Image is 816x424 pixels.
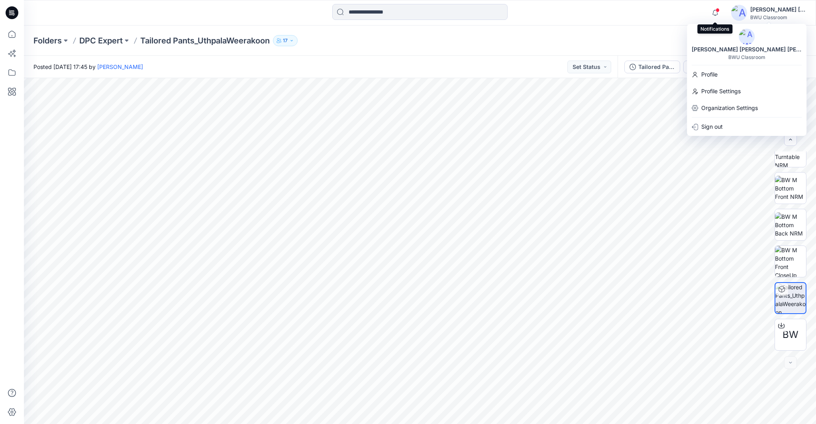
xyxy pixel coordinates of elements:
img: Tailored Pants_UthpalaWeerakoon Colorway 1 [775,283,806,313]
p: Profile [701,67,718,82]
div: BWU Classroom [728,54,765,60]
p: Organization Settings [701,100,758,116]
a: [PERSON_NAME] [97,63,143,70]
a: Profile [687,67,806,82]
div: Tailored Pants_UthpalaWeerakoon [638,63,675,71]
img: BW M Bottom Front NRM [775,176,806,201]
a: Profile Settings [687,84,806,99]
p: Tailored Pants_UthpalaWeerakoon [140,35,270,46]
a: DPC Expert [79,35,123,46]
img: BW M Bottom Front CloseUp NRM [775,246,806,277]
div: BWU Classroom [750,14,806,20]
p: Sign out [701,119,723,134]
img: BW M Bottom Turntable NRM [775,136,806,167]
div: [PERSON_NAME] [PERSON_NAME] [PERSON_NAME] [687,45,806,54]
button: Colorway 1 [683,61,733,73]
img: avatar [739,29,755,45]
div: [PERSON_NAME] [PERSON_NAME] [PERSON_NAME] [750,5,806,14]
img: avatar [731,5,747,21]
span: Posted [DATE] 17:45 by [33,63,143,71]
a: Folders [33,35,62,46]
button: Tailored Pants_UthpalaWeerakoon [624,61,680,73]
span: BW [783,328,798,342]
p: 17 [283,36,288,45]
img: BW M Bottom Back NRM [775,212,806,238]
a: Organization Settings [687,100,806,116]
p: Profile Settings [701,84,741,99]
button: 17 [273,35,298,46]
